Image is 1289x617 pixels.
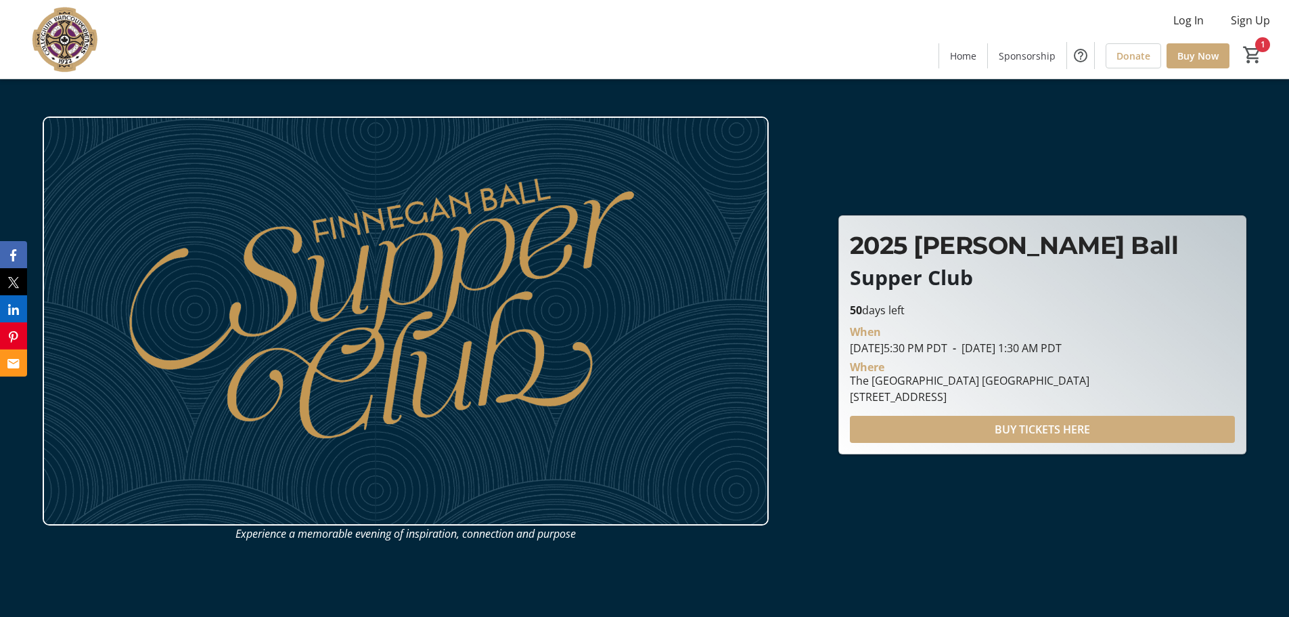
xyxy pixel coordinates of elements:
[850,302,1235,318] p: days left
[939,43,987,68] a: Home
[1231,12,1270,28] span: Sign Up
[850,341,947,356] span: [DATE] 5:30 PM PDT
[8,5,129,73] img: VC Parent Association's Logo
[850,303,862,318] span: 50
[1240,43,1265,67] button: Cart
[850,373,1089,389] div: The [GEOGRAPHIC_DATA] [GEOGRAPHIC_DATA]
[1220,9,1281,31] button: Sign Up
[43,116,769,526] img: Campaign CTA Media Photo
[999,49,1056,63] span: Sponsorship
[1067,42,1094,69] button: Help
[850,324,881,340] div: When
[1162,9,1215,31] button: Log In
[850,416,1235,443] button: BUY TICKETS HERE
[1177,49,1219,63] span: Buy Now
[1106,43,1161,68] a: Donate
[850,227,1235,263] p: 2025 [PERSON_NAME] Ball
[1173,12,1204,28] span: Log In
[947,341,962,356] span: -
[850,263,973,291] span: Supper Club
[1116,49,1150,63] span: Donate
[850,362,884,373] div: Where
[950,49,976,63] span: Home
[235,526,576,541] em: Experience a memorable evening of inspiration, connection and purpose
[1167,43,1229,68] a: Buy Now
[995,421,1090,438] span: BUY TICKETS HERE
[947,341,1062,356] span: [DATE] 1:30 AM PDT
[850,389,1089,405] div: [STREET_ADDRESS]
[988,43,1066,68] a: Sponsorship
